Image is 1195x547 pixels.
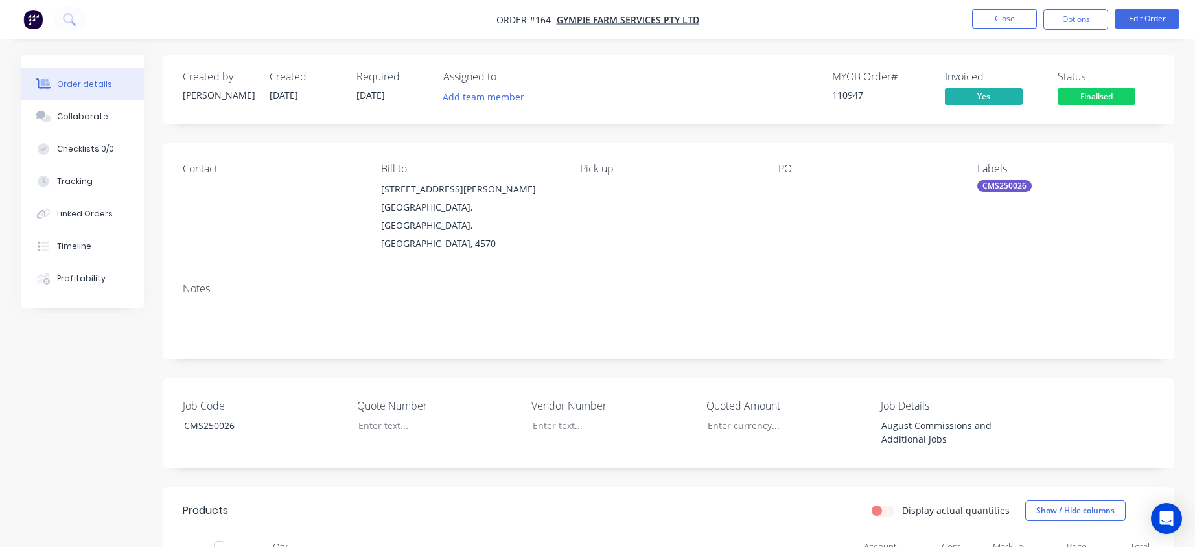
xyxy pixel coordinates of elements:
div: CMS250026 [174,416,336,435]
div: [STREET_ADDRESS][PERSON_NAME] [381,180,559,198]
div: Required [356,71,428,83]
button: Profitability [21,262,144,295]
button: Timeline [21,230,144,262]
button: Linked Orders [21,198,144,230]
span: Yes [945,88,1023,104]
div: 110947 [832,88,929,102]
button: Options [1043,9,1108,30]
span: [DATE] [356,89,385,101]
div: Open Intercom Messenger [1151,503,1182,534]
button: Show / Hide columns [1025,500,1126,521]
button: Edit Order [1115,9,1179,29]
div: Contact [183,163,360,175]
div: MYOB Order # [832,71,929,83]
div: August Commissions and Additional Jobs [871,416,1033,448]
button: Add team member [443,88,531,106]
div: Timeline [57,240,91,252]
input: Enter currency... [697,416,868,436]
div: CMS250026 [977,180,1032,192]
div: Pick up [580,163,758,175]
div: Notes [183,283,1155,295]
img: Factory [23,10,43,29]
label: Display actual quantities [902,504,1010,517]
div: Checklists 0/0 [57,143,114,155]
div: Status [1058,71,1155,83]
div: Assigned to [443,71,573,83]
button: Tracking [21,165,144,198]
div: Labels [977,163,1155,175]
label: Quote Number [357,398,519,413]
button: Collaborate [21,100,144,133]
span: Finalised [1058,88,1135,104]
div: Linked Orders [57,208,113,220]
div: Products [183,503,228,518]
div: Invoiced [945,71,1042,83]
label: Quoted Amount [706,398,868,413]
label: Job Details [881,398,1043,413]
span: [DATE] [270,89,298,101]
a: Gympie Farm Services Pty Ltd [557,14,699,26]
div: [GEOGRAPHIC_DATA], [GEOGRAPHIC_DATA], [GEOGRAPHIC_DATA], 4570 [381,198,559,253]
label: Vendor Number [531,398,693,413]
div: PO [778,163,956,175]
button: Close [972,9,1037,29]
label: Job Code [183,398,345,413]
button: Finalised [1058,88,1135,108]
div: Profitability [57,273,106,285]
div: Created [270,71,341,83]
div: Collaborate [57,111,108,122]
div: [STREET_ADDRESS][PERSON_NAME][GEOGRAPHIC_DATA], [GEOGRAPHIC_DATA], [GEOGRAPHIC_DATA], 4570 [381,180,559,253]
button: Order details [21,68,144,100]
div: Tracking [57,176,93,187]
div: Order details [57,78,112,90]
button: Add team member [436,88,531,106]
button: Checklists 0/0 [21,133,144,165]
div: Bill to [381,163,559,175]
div: [PERSON_NAME] [183,88,254,102]
span: Order #164 - [496,14,557,26]
div: Created by [183,71,254,83]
